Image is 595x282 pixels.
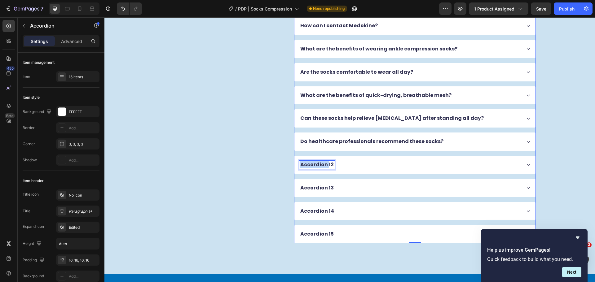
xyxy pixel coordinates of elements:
[196,28,353,35] p: What are the benefits of wearing ankle compression socks?
[69,141,98,147] div: 3, 3, 3, 3
[23,178,44,184] div: Item header
[196,144,229,151] p: Accordion 12
[195,51,310,59] div: Rich Text Editor. Editing area: main
[23,141,35,147] div: Corner
[61,38,82,45] p: Advanced
[23,192,39,197] div: Title icon
[587,242,592,247] span: 2
[69,258,98,263] div: 16, 16, 16, 16
[531,2,551,15] button: Save
[69,274,98,279] div: Add...
[195,120,340,128] div: Rich Text Editor. Editing area: main
[196,191,230,197] p: Accordion 14
[195,74,348,82] div: Rich Text Editor. Editing area: main
[196,167,229,174] p: Accordion 13
[474,6,514,12] span: 1 product assigned
[23,157,37,163] div: Shadow
[196,75,347,81] p: What are the benefits of quick-drying, breathable mesh?
[196,52,309,58] p: Are the socks comfortable to wear all day?
[195,190,231,198] div: Rich Text Editor. Editing area: main
[2,2,46,15] button: 7
[195,28,354,36] div: Rich Text Editor. Editing area: main
[30,22,83,29] p: Accordion
[238,6,292,12] span: PDP | Socks Compression
[487,234,581,277] div: Help us improve GemPages!
[196,98,379,104] p: Can these socks help relieve [MEDICAL_DATA] after standing all day?
[23,74,30,80] div: Item
[487,256,581,262] p: Quick feedback to build what you need.
[31,38,48,45] p: Settings
[69,158,98,163] div: Add...
[69,74,98,80] div: 15 items
[195,167,230,175] div: Rich Text Editor. Editing area: main
[23,273,44,279] div: Background
[196,214,229,220] p: Accordion 15
[469,2,528,15] button: 1 product assigned
[23,208,30,214] div: Title
[23,256,46,264] div: Padding
[23,108,53,116] div: Background
[69,193,98,198] div: No icon
[69,209,98,214] div: Paragraph 1*
[559,6,575,12] div: Publish
[117,2,142,15] div: Undo/Redo
[69,225,98,230] div: Edited
[487,246,581,254] h2: Help us improve GemPages!
[23,125,35,131] div: Border
[69,125,98,131] div: Add...
[554,2,580,15] button: Publish
[195,213,230,221] div: Rich Text Editor. Editing area: main
[5,113,15,118] div: Beta
[23,224,44,229] div: Expand icon
[235,6,237,12] span: /
[6,66,15,71] div: 450
[313,6,345,11] span: Need republishing
[562,267,581,277] button: Next question
[536,6,546,11] span: Save
[195,143,230,152] div: Rich Text Editor. Editing area: main
[23,60,55,65] div: Item management
[56,238,99,249] input: Auto
[41,5,43,12] p: 7
[195,97,380,105] div: Rich Text Editor. Editing area: main
[23,95,40,100] div: Item style
[23,240,43,248] div: Height
[104,17,595,282] iframe: Design area
[196,121,339,128] p: Do healthcare professionals recommend these socks?
[69,109,98,115] div: FFFFFF
[574,234,581,241] button: Hide survey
